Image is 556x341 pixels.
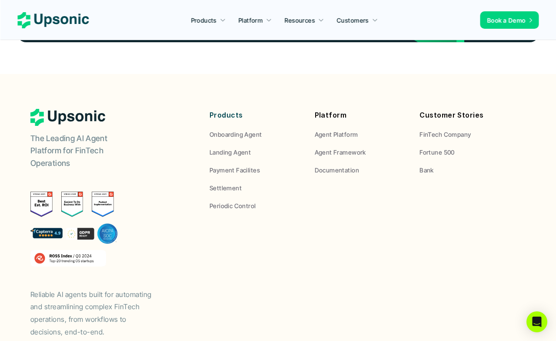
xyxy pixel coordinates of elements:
a: Payment Facilites [210,165,302,175]
p: Platform [238,16,263,25]
p: Agent Framework [315,148,366,157]
a: Book a Demo [480,11,539,29]
div: Open Intercom Messenger [526,311,547,332]
a: Products [186,12,231,28]
p: Platform [315,109,407,122]
a: Landing Agent [210,148,302,157]
p: Landing Agent [210,148,251,157]
p: Resources [285,16,315,25]
p: Settlement [210,183,242,192]
p: FinTech Company [419,130,471,139]
a: Settlement [210,183,302,192]
p: Bank [419,165,434,175]
p: Customer Stories [419,109,512,122]
p: Periodic Control [210,201,256,210]
p: Payment Facilites [210,165,260,175]
p: Products [191,16,216,25]
p: The Leading AI Agent Platform for FinTech Operations [30,132,139,170]
p: Fortune 500 [419,148,455,157]
a: Periodic Control [210,201,302,210]
a: Onboarding Agent [210,130,302,139]
p: Book a Demo [487,16,526,25]
p: Agent Platform [315,130,358,139]
p: Onboarding Agent [210,130,262,139]
p: Products [210,109,302,122]
p: Reliable AI agents built for automating and streamlining complex FinTech operations, from workflo... [30,288,161,338]
p: Documentation [315,165,359,175]
p: Customers [337,16,369,25]
a: Documentation [315,165,407,175]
